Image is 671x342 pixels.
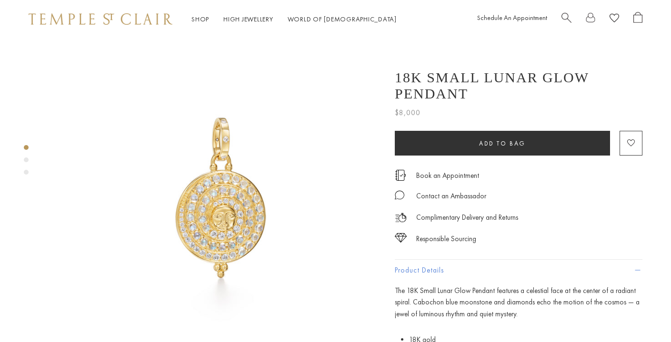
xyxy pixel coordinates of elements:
nav: Main navigation [191,13,397,25]
div: Responsible Sourcing [416,233,476,245]
div: Product gallery navigation [24,143,29,182]
span: Add to bag [479,139,526,147]
a: World of [DEMOGRAPHIC_DATA]World of [DEMOGRAPHIC_DATA] [288,15,397,23]
img: icon_delivery.svg [395,212,407,224]
a: ShopShop [191,15,209,23]
a: Schedule An Appointment [477,13,547,22]
a: High JewelleryHigh Jewellery [223,15,273,23]
a: Book an Appointment [416,170,479,181]
img: Temple St. Clair [29,13,172,25]
img: MessageIcon-01_2.svg [395,190,404,200]
img: icon_appointment.svg [395,170,406,181]
iframe: Gorgias live chat messenger [623,297,661,332]
a: Open Shopping Bag [633,12,642,27]
button: Add to bag [395,131,610,156]
a: View Wishlist [610,12,619,27]
h1: 18K Small Lunar Glow Pendant [395,69,642,102]
p: Complimentary Delivery and Returns [416,212,518,224]
button: Product Details [395,260,642,281]
img: icon_sourcing.svg [395,233,407,243]
span: The 18K Small Lunar Glow Pendant features a celestial face at the center of a radiant spiral. Cab... [395,286,640,319]
div: Contact an Ambassador [416,190,486,202]
a: Search [561,12,571,27]
span: $8,000 [395,107,421,119]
